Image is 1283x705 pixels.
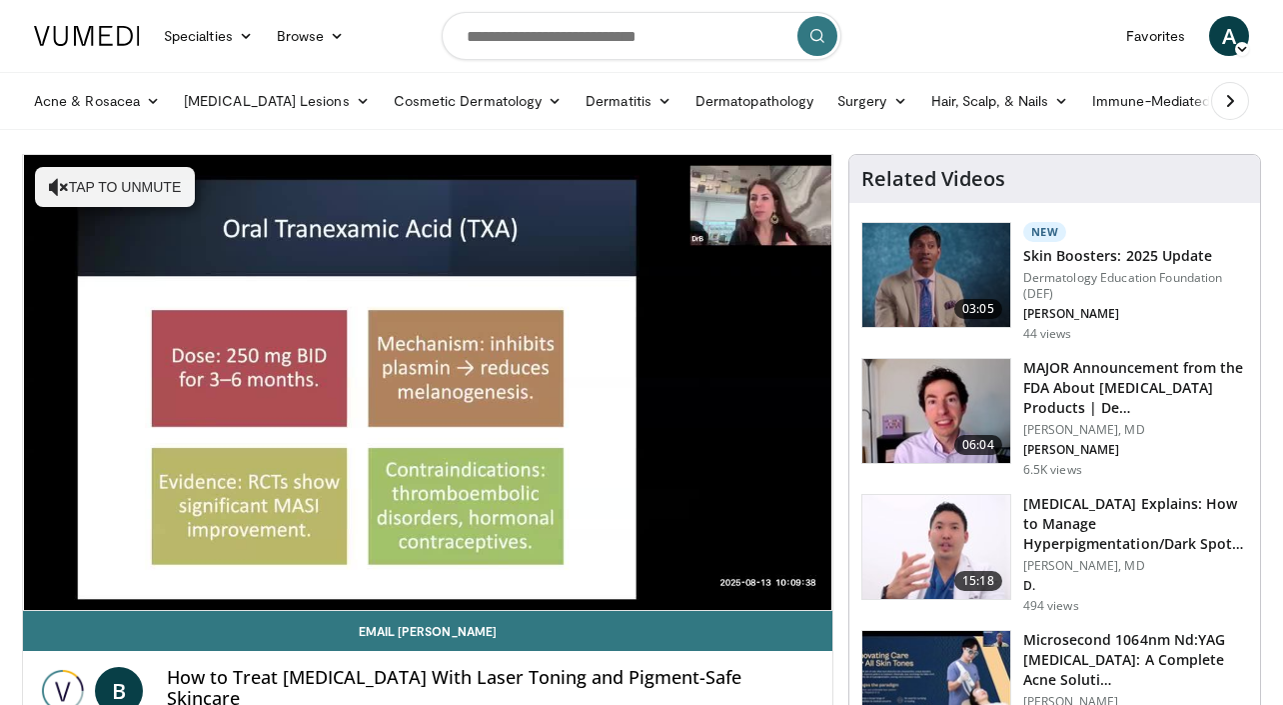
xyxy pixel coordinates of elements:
h3: Skin Boosters: 2025 Update [1023,246,1248,266]
p: [PERSON_NAME], MD [1023,422,1248,438]
p: [PERSON_NAME], MD [1023,558,1248,574]
a: Immune-Mediated [1080,81,1242,121]
a: Hair, Scalp, & Nails [919,81,1080,121]
img: e1503c37-a13a-4aad-9ea8-1e9b5ff728e6.150x105_q85_crop-smart_upscale.jpg [862,495,1010,599]
a: 15:18 [MEDICAL_DATA] Explains: How to Manage Hyperpigmentation/Dark Spots o… [PERSON_NAME], MD D.... [861,494,1248,614]
h3: Microsecond 1064nm Nd:YAG [MEDICAL_DATA]: A Complete Acne Soluti… [1023,630,1248,690]
a: A [1209,16,1249,56]
p: [PERSON_NAME] [1023,442,1248,458]
img: 5d8405b0-0c3f-45ed-8b2f-ed15b0244802.150x105_q85_crop-smart_upscale.jpg [862,223,1010,327]
a: 06:04 MAJOR Announcement from the FDA About [MEDICAL_DATA] Products | De… [PERSON_NAME], MD [PERS... [861,358,1248,478]
a: Acne & Rosacea [22,81,172,121]
a: Dermatopathology [683,81,825,121]
p: D. [1023,578,1248,594]
a: Favorites [1114,16,1197,56]
a: 03:05 New Skin Boosters: 2025 Update Dermatology Education Foundation (DEF) [PERSON_NAME] 44 views [861,222,1248,342]
p: [PERSON_NAME] [1023,306,1248,322]
button: Tap to unmute [35,167,195,207]
p: 44 views [1023,326,1072,342]
p: New [1023,222,1067,242]
a: Browse [265,16,357,56]
img: VuMedi Logo [34,26,140,46]
p: Dermatology Education Foundation (DEF) [1023,270,1248,302]
p: 494 views [1023,598,1079,614]
a: Surgery [825,81,919,121]
h4: Related Videos [861,167,1005,191]
h3: [MEDICAL_DATA] Explains: How to Manage Hyperpigmentation/Dark Spots o… [1023,494,1248,554]
h3: MAJOR Announcement from the FDA About [MEDICAL_DATA] Products | De… [1023,358,1248,418]
a: [MEDICAL_DATA] Lesions [172,81,382,121]
a: Cosmetic Dermatology [382,81,574,121]
a: Dermatitis [574,81,683,121]
img: b8d0b268-5ea7-42fe-a1b9-7495ab263df8.150x105_q85_crop-smart_upscale.jpg [862,359,1010,463]
span: 03:05 [954,299,1002,319]
p: 6.5K views [1023,462,1082,478]
input: Search topics, interventions [442,12,841,60]
a: Email [PERSON_NAME] [23,611,832,651]
a: Specialties [152,16,265,56]
span: 15:18 [954,571,1002,591]
video-js: Video Player [23,155,832,611]
span: 06:04 [954,435,1002,455]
